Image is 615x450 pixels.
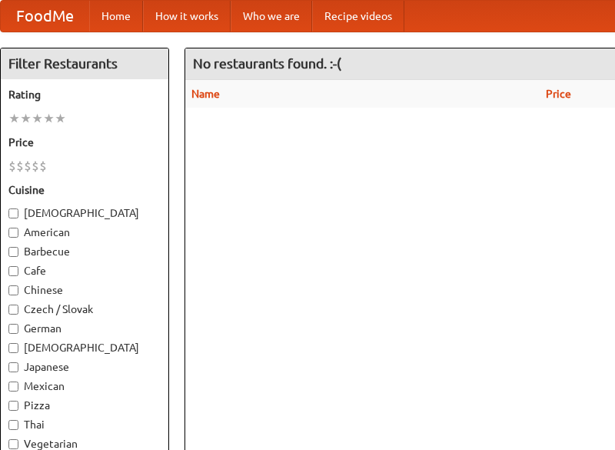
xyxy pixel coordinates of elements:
input: Barbecue [8,247,18,257]
input: American [8,228,18,238]
li: ★ [43,110,55,127]
label: [DEMOGRAPHIC_DATA] [8,340,161,355]
input: Mexican [8,382,18,392]
li: ★ [8,110,20,127]
a: Name [191,88,220,100]
li: $ [39,158,47,175]
label: Japanese [8,359,161,375]
label: Cafe [8,263,161,278]
input: Thai [8,420,18,430]
h4: Filter Restaurants [1,48,168,79]
input: Pizza [8,401,18,411]
input: Cafe [8,266,18,276]
a: How it works [143,1,231,32]
li: $ [24,158,32,175]
a: FoodMe [1,1,89,32]
input: Vegetarian [8,439,18,449]
input: Japanese [8,362,18,372]
label: Chinese [8,282,161,298]
a: Home [89,1,143,32]
label: Thai [8,417,161,432]
label: Mexican [8,378,161,394]
h5: Rating [8,87,161,102]
a: Who we are [231,1,312,32]
label: German [8,321,161,336]
input: German [8,324,18,334]
label: Czech / Slovak [8,302,161,317]
li: ★ [55,110,66,127]
ng-pluralize: No restaurants found. :-( [193,56,341,71]
h5: Price [8,135,161,150]
li: $ [32,158,39,175]
label: American [8,225,161,240]
a: Price [546,88,571,100]
a: Recipe videos [312,1,404,32]
label: Pizza [8,398,161,413]
input: [DEMOGRAPHIC_DATA] [8,208,18,218]
label: Barbecue [8,244,161,259]
input: Czech / Slovak [8,305,18,315]
li: $ [16,158,24,175]
li: ★ [32,110,43,127]
input: [DEMOGRAPHIC_DATA] [8,343,18,353]
li: $ [8,158,16,175]
li: ★ [20,110,32,127]
input: Chinese [8,285,18,295]
h5: Cuisine [8,182,161,198]
label: [DEMOGRAPHIC_DATA] [8,205,161,221]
